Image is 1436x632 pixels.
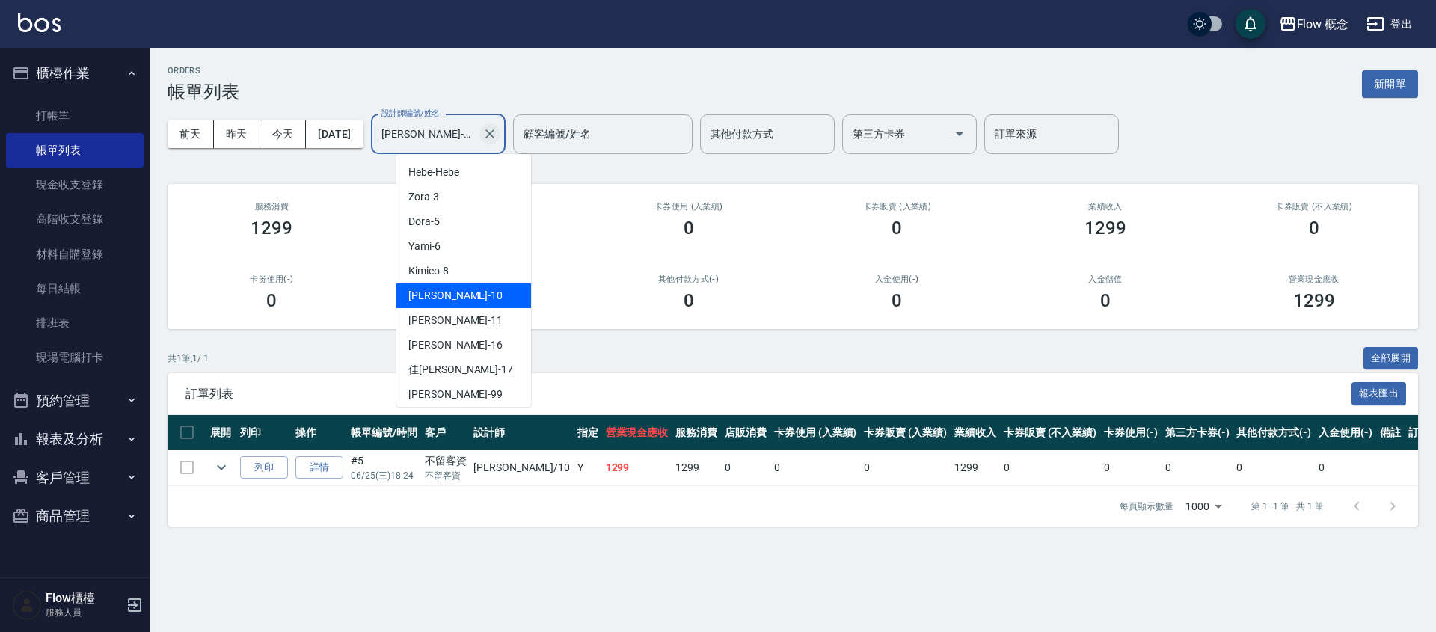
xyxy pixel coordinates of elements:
[214,120,260,148] button: 昨天
[394,202,567,212] h2: 店販消費
[6,54,144,93] button: 櫃檯作業
[185,387,1351,402] span: 訂單列表
[470,450,573,485] td: [PERSON_NAME] /10
[721,450,770,485] td: 0
[1251,500,1324,513] p: 第 1–1 筆 共 1 筆
[6,271,144,306] a: 每日結帳
[684,290,694,311] h3: 0
[602,415,672,450] th: 營業現金應收
[721,415,770,450] th: 店販消費
[602,202,775,212] h2: 卡券使用 (入業績)
[1236,9,1265,39] button: save
[479,123,500,144] button: Clear
[347,450,421,485] td: #5
[168,66,239,76] h2: ORDERS
[6,381,144,420] button: 預約管理
[1351,382,1407,405] button: 報表匯出
[1100,290,1111,311] h3: 0
[6,99,144,133] a: 打帳單
[1233,415,1315,450] th: 其他付款方式(-)
[1120,500,1173,513] p: 每頁顯示數量
[46,606,122,619] p: 服務人員
[408,263,449,279] span: Kimico -8
[1233,450,1315,485] td: 0
[46,591,122,606] h5: Flow櫃檯
[168,82,239,102] h3: 帳單列表
[1351,386,1407,400] a: 報表匯出
[1362,70,1418,98] button: 新開單
[1019,274,1192,284] h2: 入金儲值
[408,165,459,180] span: Hebe -Hebe
[1363,347,1419,370] button: 全部展開
[1362,76,1418,90] a: 新開單
[210,456,233,479] button: expand row
[408,288,503,304] span: [PERSON_NAME] -10
[351,469,417,482] p: 06/25 (三) 18:24
[1084,218,1126,239] h3: 1299
[948,122,972,146] button: Open
[1293,290,1335,311] h3: 1299
[425,453,467,469] div: 不留客資
[6,458,144,497] button: 客戶管理
[602,450,672,485] td: 1299
[347,415,421,450] th: 帳單編號/時間
[1273,9,1355,40] button: Flow 概念
[951,450,1000,485] td: 1299
[6,133,144,168] a: 帳單列表
[236,415,292,450] th: 列印
[1179,486,1227,527] div: 1000
[860,415,951,450] th: 卡券販賣 (入業績)
[421,415,470,450] th: 客戶
[1309,218,1319,239] h3: 0
[408,189,439,205] span: Zora -3
[408,239,441,254] span: Yami -6
[770,450,861,485] td: 0
[18,13,61,32] img: Logo
[408,387,503,402] span: [PERSON_NAME] -99
[425,469,467,482] p: 不留客資
[574,450,602,485] td: Y
[1376,415,1405,450] th: 備註
[266,290,277,311] h3: 0
[306,120,363,148] button: [DATE]
[408,313,503,328] span: [PERSON_NAME] -11
[574,415,602,450] th: 指定
[240,456,288,479] button: 列印
[811,274,984,284] h2: 入金使用(-)
[1100,415,1162,450] th: 卡券使用(-)
[12,590,42,620] img: Person
[892,218,902,239] h3: 0
[295,456,343,479] a: 詳情
[1315,415,1376,450] th: 入金使用(-)
[1297,15,1349,34] div: Flow 概念
[1360,10,1418,38] button: 登出
[260,120,307,148] button: 今天
[470,415,573,450] th: 設計師
[770,415,861,450] th: 卡券使用 (入業績)
[1315,450,1376,485] td: 0
[684,218,694,239] h3: 0
[672,415,721,450] th: 服務消費
[408,337,503,353] span: [PERSON_NAME] -16
[408,362,513,378] span: 佳[PERSON_NAME] -17
[1000,415,1100,450] th: 卡券販賣 (不入業績)
[206,415,236,450] th: 展開
[394,274,567,284] h2: 第三方卡券(-)
[1019,202,1192,212] h2: 業績收入
[185,202,358,212] h3: 服務消費
[381,108,440,119] label: 設計師編號/姓名
[672,450,721,485] td: 1299
[892,290,902,311] h3: 0
[292,415,347,450] th: 操作
[6,497,144,536] button: 商品管理
[602,274,775,284] h2: 其他付款方式(-)
[6,340,144,375] a: 現場電腦打卡
[185,274,358,284] h2: 卡券使用(-)
[811,202,984,212] h2: 卡券販賣 (入業績)
[860,450,951,485] td: 0
[6,420,144,458] button: 報表及分析
[168,120,214,148] button: 前天
[1227,202,1400,212] h2: 卡券販賣 (不入業績)
[6,168,144,202] a: 現金收支登錄
[1100,450,1162,485] td: 0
